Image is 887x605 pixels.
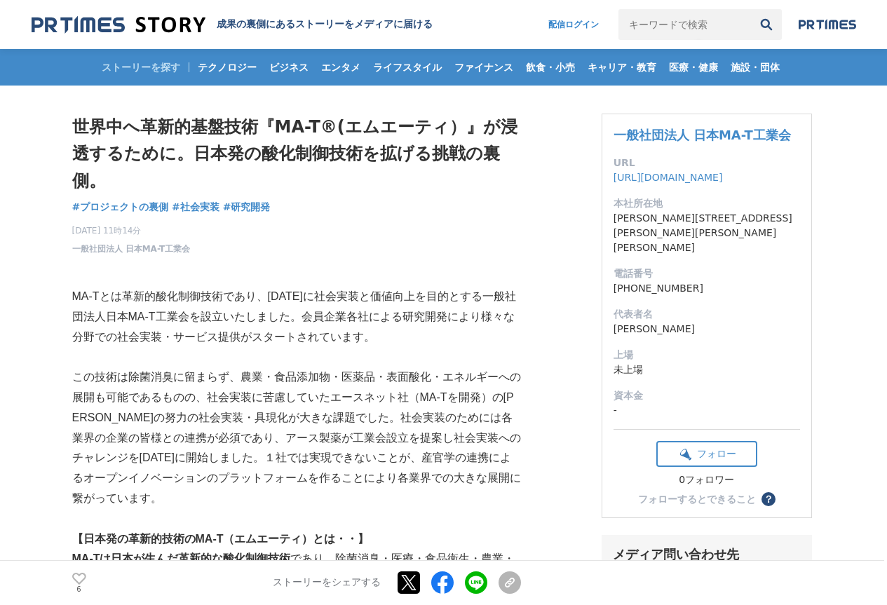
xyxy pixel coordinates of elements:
a: 施設・団体 [725,49,785,86]
a: エンタメ [316,49,366,86]
dd: [PHONE_NUMBER] [614,281,800,296]
dd: [PERSON_NAME] [614,322,800,337]
input: キーワードで検索 [618,9,751,40]
h1: 世界中へ革新的基盤技術『MA-T®(エムエーティ）』が浸透するために。日本発の酸化制御技術を拡げる挑戦の裏側。 [72,114,521,194]
span: テクノロジー [192,61,262,74]
img: prtimes [799,19,856,30]
img: 成果の裏側にあるストーリーをメディアに届ける [32,15,205,34]
a: 一般社団法人 日本MA-T️工業会 [614,128,791,142]
p: 6 [72,586,86,593]
a: #社会実装 [172,200,219,215]
a: ビジネス [264,49,314,86]
span: エンタメ [316,61,366,74]
span: ビジネス [264,61,314,74]
button: 検索 [751,9,782,40]
a: 一般社団法人 日本MA-T️工業会 [72,243,191,255]
p: ストーリーをシェアする [273,577,381,590]
span: ？ [764,494,773,504]
span: #プロジェクトの裏側 [72,200,169,213]
a: #プロジェクトの裏側 [72,200,169,215]
a: [URL][DOMAIN_NAME] [614,172,723,183]
a: ファイナンス [449,49,519,86]
strong: MA-Tは日本が生んだ革新的な酸化制御技術 [72,552,291,564]
a: #研究開発 [223,200,271,215]
span: ファイナンス [449,61,519,74]
div: メディア問い合わせ先 [613,546,801,563]
p: この技術は除菌消臭に留まらず、農業・食品添加物・医薬品・表面酸化・エネルギーへの展開も可能であるものの、社会実装に苦慮していたエースネット社（MA-Tを開発）の[PERSON_NAME]の努力の... [72,367,521,509]
span: 飲食・小売 [520,61,581,74]
p: MA-Tとは革新的酸化制御技術であり、[DATE]に社会実装と価値向上を目的とする一般社団法人日本MA-T工業会を設立いたしました。会員企業各社による研究開発により様々な分野での社会実装・サービ... [72,287,521,347]
a: キャリア・教育 [582,49,662,86]
span: #社会実装 [172,200,219,213]
a: ライフスタイル [367,49,447,86]
dd: - [614,403,800,418]
a: 配信ログイン [534,9,613,40]
button: フォロー [656,441,757,467]
span: ライフスタイル [367,61,447,74]
a: 成果の裏側にあるストーリーをメディアに届ける 成果の裏側にあるストーリーをメディアに届ける [32,15,433,34]
span: 施設・団体 [725,61,785,74]
dt: 電話番号 [614,266,800,281]
span: #研究開発 [223,200,271,213]
a: テクノロジー [192,49,262,86]
span: [DATE] 11時14分 [72,224,191,237]
dd: [PERSON_NAME][STREET_ADDRESS][PERSON_NAME][PERSON_NAME][PERSON_NAME] [614,211,800,255]
span: キャリア・教育 [582,61,662,74]
a: 医療・健康 [663,49,724,86]
div: フォローするとできること [638,494,756,504]
dd: 未上場 [614,362,800,377]
button: ？ [761,492,776,506]
dt: 本社所在地 [614,196,800,211]
span: 医療・健康 [663,61,724,74]
strong: 【日本発の革新的技術のMA-T（エムエーティ）とは・・】 [72,533,370,545]
dt: 上場 [614,348,800,362]
dt: URL [614,156,800,170]
h2: 成果の裏側にあるストーリーをメディアに届ける [217,18,433,31]
a: 飲食・小売 [520,49,581,86]
dt: 資本金 [614,388,800,403]
div: 0フォロワー [656,474,757,487]
dt: 代表者名 [614,307,800,322]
